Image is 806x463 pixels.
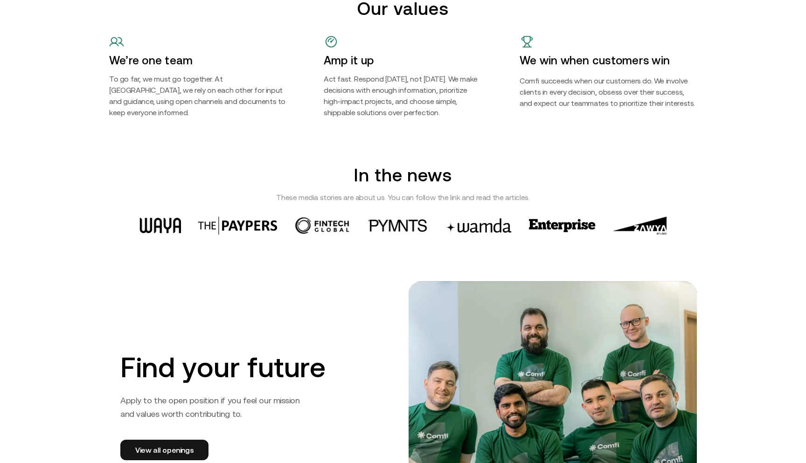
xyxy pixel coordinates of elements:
[444,218,512,233] img: wamda
[520,75,697,109] h5: Comfi succeeds when our customers do. We involve clients in every decision, obsess over their suc...
[109,53,286,68] h4: We’re one team
[120,394,305,421] p: Apply to the open position if you feel our mission and values worth contributing to.
[139,218,181,233] img: waya
[198,216,277,235] img: thepaypers
[520,53,697,68] h4: We win when customers win
[368,219,427,232] img: pymnts
[612,216,667,235] img: enterprise
[294,217,351,234] img: fintech.global
[529,219,596,232] img: enterprise
[120,440,208,460] a: View all openings
[324,53,482,68] h4: Amp it up
[120,351,397,384] h2: Find your future
[324,73,482,118] h5: Act fast. Respond [DATE], not [DATE]. We make decisions with enough information, prioritize high-...
[109,73,286,118] h5: To go far, we must go together. At [GEOGRAPHIC_DATA], we rely on each other for input and guidanc...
